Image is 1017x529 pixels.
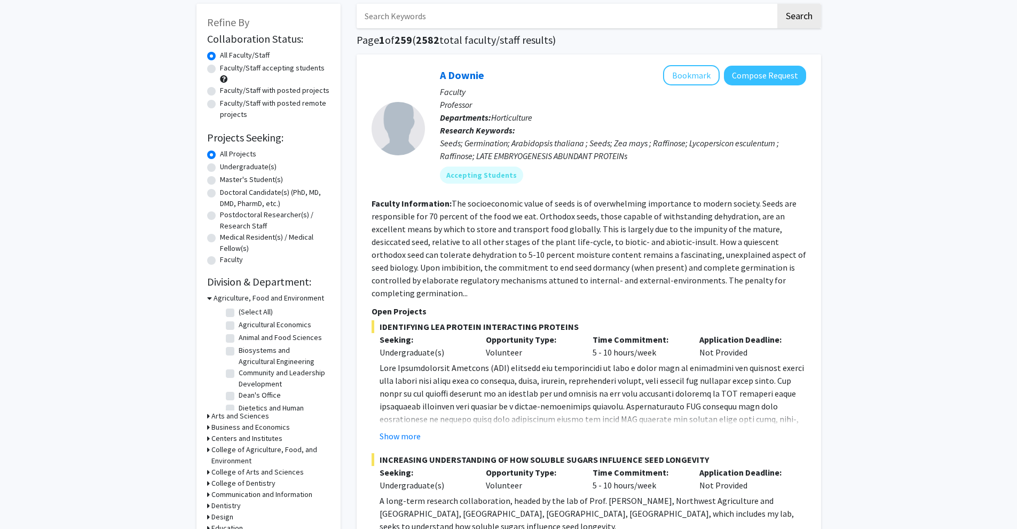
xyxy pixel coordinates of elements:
[239,345,327,367] label: Biosystems and Agricultural Engineering
[380,466,470,479] p: Seeking:
[691,333,798,359] div: Not Provided
[372,305,806,318] p: Open Projects
[478,333,585,359] div: Volunteer
[220,232,330,254] label: Medical Resident(s) / Medical Fellow(s)
[211,489,312,500] h3: Communication and Information
[486,466,577,479] p: Opportunity Type:
[8,481,45,521] iframe: Chat
[440,137,806,162] div: Seeds; Germination; Arabidopsis thaliana ; Seeds; Zea mays ; Raffinose; Lycopersicon esculentum ;...
[211,511,233,523] h3: Design
[440,167,523,184] mat-chip: Accepting Students
[211,422,290,433] h3: Business and Economics
[372,198,452,209] b: Faculty Information:
[220,174,283,185] label: Master's Student(s)
[379,33,385,46] span: 1
[491,112,532,123] span: Horticulture
[220,161,277,172] label: Undergraduate(s)
[207,131,330,144] h2: Projects Seeking:
[777,4,821,28] button: Search
[593,466,683,479] p: Time Commitment:
[724,66,806,85] button: Compose Request to A Downie
[440,98,806,111] p: Professor
[211,433,282,444] h3: Centers and Institutes
[380,333,470,346] p: Seeking:
[380,430,421,443] button: Show more
[220,148,256,160] label: All Projects
[211,467,304,478] h3: College of Arts and Sciences
[357,4,776,28] input: Search Keywords
[372,198,806,298] fg-read-more: The socioeconomic value of seeds is of overwhelming importance to modern society. Seeds are respo...
[372,453,806,466] span: INCREASING UNDERSTANDING OF HOW SOLUBLE SUGARS INFLUENCE SEED LONGEVITY
[239,319,311,330] label: Agricultural Economics
[239,306,273,318] label: (Select All)
[207,33,330,45] h2: Collaboration Status:
[239,390,281,401] label: Dean's Office
[220,85,329,96] label: Faculty/Staff with posted projects
[211,444,330,467] h3: College of Agriculture, Food, and Environment
[380,346,470,359] div: Undergraduate(s)
[214,293,324,304] h3: Agriculture, Food and Environment
[211,500,241,511] h3: Dentistry
[220,50,270,61] label: All Faculty/Staff
[585,466,691,492] div: 5 - 10 hours/week
[486,333,577,346] p: Opportunity Type:
[372,320,806,333] span: IDENTIFYING LEA PROTEIN INTERACTING PROTEINS
[220,187,330,209] label: Doctoral Candidate(s) (PhD, MD, DMD, PharmD, etc.)
[440,68,484,82] a: A Downie
[440,85,806,98] p: Faculty
[239,367,327,390] label: Community and Leadership Development
[478,466,585,492] div: Volunteer
[211,478,275,489] h3: College of Dentistry
[207,275,330,288] h2: Division & Department:
[691,466,798,492] div: Not Provided
[593,333,683,346] p: Time Commitment:
[239,332,322,343] label: Animal and Food Sciences
[220,62,325,74] label: Faculty/Staff accepting students
[211,410,269,422] h3: Arts and Sciences
[207,15,249,29] span: Refine By
[395,33,412,46] span: 259
[357,34,821,46] h1: Page of ( total faculty/staff results)
[416,33,439,46] span: 2582
[699,466,790,479] p: Application Deadline:
[440,125,515,136] b: Research Keywords:
[699,333,790,346] p: Application Deadline:
[663,65,720,85] button: Add A Downie to Bookmarks
[585,333,691,359] div: 5 - 10 hours/week
[440,112,491,123] b: Departments:
[239,402,327,425] label: Dietetics and Human Nutrition
[220,98,330,120] label: Faculty/Staff with posted remote projects
[220,254,243,265] label: Faculty
[220,209,330,232] label: Postdoctoral Researcher(s) / Research Staff
[380,479,470,492] div: Undergraduate(s)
